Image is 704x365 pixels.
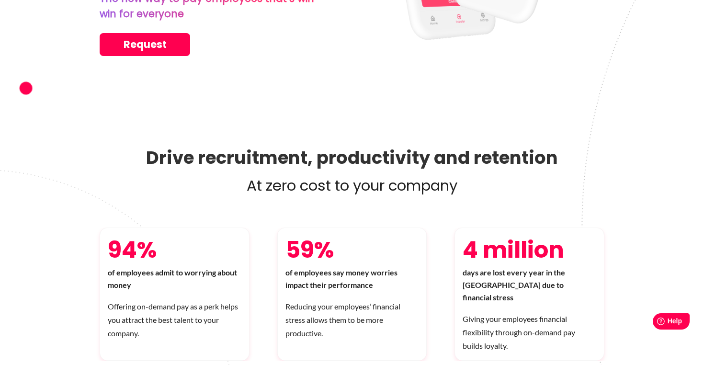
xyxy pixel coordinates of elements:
p: of employees say money worries impact their performance [285,266,419,291]
p: of employees admit to worrying about money [108,266,241,291]
p: Reducing your employees’ financial stress allows them to be more productive. [285,300,419,340]
h3: Drive recruitment, productivity and retention [100,145,604,170]
h4: 94% [108,236,241,264]
h4: 4 million [463,236,596,264]
p: days are lost every year in the [GEOGRAPHIC_DATA] due to financial stress [463,266,596,304]
p: Giving your employees financial flexibility through on-demand pay builds loyalty. [463,312,596,353]
iframe: Help widget launcher [619,309,693,336]
h4: 59% [285,236,419,264]
a: Request Demo [100,33,190,56]
p: Offering on-demand pay as a perk helps you attract the best talent to your company. [108,300,241,340]
p: At zero cost to your company [100,174,604,197]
